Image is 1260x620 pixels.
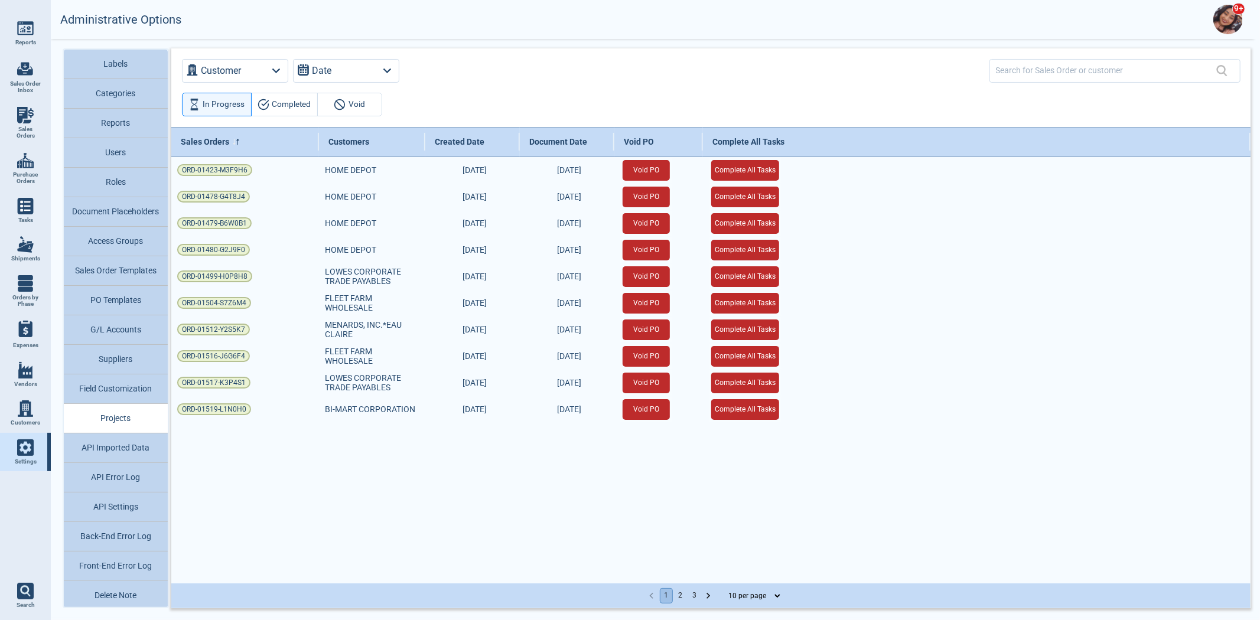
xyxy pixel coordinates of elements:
span: Tasks [18,217,33,224]
span: Purchase Orders [9,171,41,185]
span: Shipments [11,255,40,262]
img: menu_icon [17,20,34,37]
button: Complete All Tasks [711,160,779,181]
span: [DATE] [557,325,581,334]
button: Void PO [623,213,670,234]
span: ORD-01504-S7Z6M4 [182,297,246,309]
button: Complete All Tasks [711,240,779,260]
button: Front-End Error Log [64,552,168,581]
img: menu_icon [17,439,34,456]
span: Expenses [13,342,38,349]
span: HOME DEPOT [325,218,376,228]
button: Void PO [623,399,670,420]
button: Complete All Tasks [711,346,779,367]
span: Void [349,97,365,112]
span: ORD-01512-Y2S5K7 [182,324,245,335]
span: Customers [11,419,40,426]
img: Avatar [1213,5,1243,34]
span: Sales Orders [181,137,229,146]
button: Complete All Tasks [711,319,779,340]
button: Document Placeholders [64,197,168,227]
span: Document Date [529,137,587,146]
span: FLEET FARM WHOLESALE [325,293,419,312]
span: Search [17,602,35,609]
img: menu_icon [17,198,34,214]
button: Completed [251,93,318,116]
span: [DATE] [463,272,487,281]
button: PO Templates [64,286,168,315]
nav: pagination navigation [645,588,716,603]
img: menu_icon [17,275,34,292]
img: menu_icon [17,236,34,253]
span: Created Date [435,137,484,146]
span: Completed [272,97,311,112]
button: Complete All Tasks [711,373,779,393]
span: [DATE] [463,404,487,414]
button: Void PO [623,187,670,207]
span: Customers [328,137,369,146]
button: Go to next page [702,588,715,603]
button: Categories [64,79,168,109]
span: ORD-01517-K3P4S1 [182,377,246,389]
input: Search for Sales Order or customer [996,62,1216,79]
button: API Settings [64,492,168,522]
span: Void PO [624,137,654,146]
img: menu_icon [17,152,34,169]
span: BI-MART CORPORATION [325,404,415,414]
button: Complete All Tasks [711,187,779,207]
span: [DATE] [557,298,581,308]
button: Reports [64,109,168,138]
span: In Progress [203,97,245,112]
span: HOME DEPOT [325,165,376,175]
button: Projects [64,404,168,433]
label: Date [312,63,332,79]
span: [DATE] [463,298,487,308]
label: Customer [201,63,242,79]
span: [DATE] [463,378,487,387]
span: Vendors [14,381,37,388]
button: Date [293,59,399,83]
span: MENARDS, INC.*EAU CLAIRE [325,320,419,339]
span: FLEET FARM WHOLESALE [325,347,419,366]
span: HOME DEPOT [325,245,376,254]
button: API Imported Data [64,433,168,463]
button: Void PO [623,319,670,340]
button: Roles [64,168,168,197]
span: [DATE] [463,325,487,334]
h2: Administrative Options [60,13,181,27]
span: [DATE] [557,165,581,175]
button: Void PO [623,240,670,260]
span: [DATE] [557,192,581,201]
button: Void PO [623,160,670,181]
span: [DATE] [557,218,581,228]
button: In Progress [182,93,252,116]
button: Void PO [623,266,670,287]
span: [DATE] [463,165,487,175]
span: ORD-01519-L1N0H0 [182,403,246,415]
button: Void [317,93,382,116]
button: Customer [182,59,288,83]
span: Settings [15,458,37,465]
button: Complete All Tasks [711,266,779,287]
span: ORD-01516-J6G6F4 [182,350,245,362]
span: Sales Order Inbox [9,80,41,94]
button: Field Customization [64,374,168,404]
span: [DATE] [463,245,487,254]
span: [DATE] [463,218,487,228]
button: Complete All Tasks [711,399,779,420]
span: Orders by Phase [9,294,41,308]
span: Complete All Tasks [712,137,784,146]
button: Go to page 3 [688,588,701,603]
span: [DATE] [557,378,581,387]
button: Back-End Error Log [64,522,168,552]
button: Complete All Tasks [711,293,779,314]
button: Delete Note [64,581,168,611]
button: Suppliers [64,345,168,374]
img: menu_icon [17,400,34,417]
button: API Error Log [64,463,168,492]
button: Access Groups [64,227,168,256]
button: Go to page 2 [674,588,687,603]
span: [DATE] [557,245,581,254]
button: Complete All Tasks [711,213,779,234]
span: ORD-01480-G2J9F0 [182,244,245,256]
